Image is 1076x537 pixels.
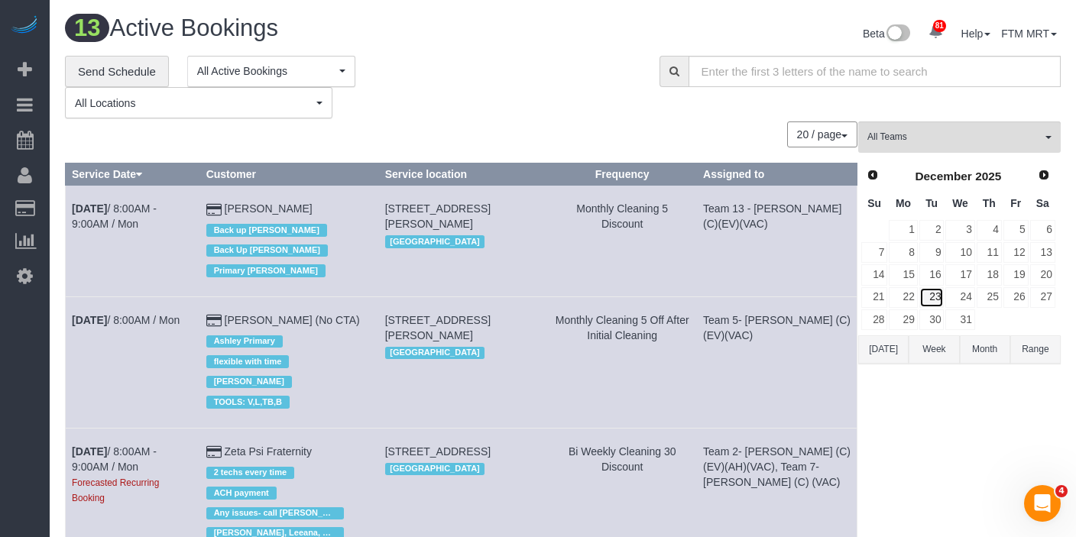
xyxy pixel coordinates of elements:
a: 7 [861,242,887,263]
span: Primary [PERSON_NAME] [206,264,326,277]
b: [DATE] [72,202,107,215]
span: ACH payment [206,487,277,499]
a: 6 [1030,220,1055,241]
a: Next [1033,165,1055,186]
a: Prev [862,165,883,186]
h1: Active Bookings [65,15,552,41]
span: Monday [896,197,911,209]
td: Frequency [548,186,697,296]
span: Back Up [PERSON_NAME] [206,244,328,257]
a: [DATE]/ 8:00AM - 9:00AM / Mon [72,445,157,473]
span: [PERSON_NAME] [206,376,292,388]
td: Schedule date [66,296,200,428]
span: Friday [1010,197,1021,209]
input: Enter the first 3 letters of the name to search [689,56,1061,87]
a: [DATE]/ 8:00AM / Mon [72,314,180,326]
td: Schedule date [66,186,200,296]
a: 21 [861,287,887,308]
a: 4 [977,220,1002,241]
span: Sunday [867,197,881,209]
a: Zeta Psi Fraternity [225,445,312,458]
button: All Locations [65,87,332,118]
b: [DATE] [72,445,107,458]
a: Beta [863,27,910,40]
i: Credit Card Payment [206,205,222,215]
span: [GEOGRAPHIC_DATA] [385,235,485,247]
span: All Locations [75,95,313,111]
a: 20 [1030,264,1055,285]
a: [DATE]/ 8:00AM - 9:00AM / Mon [72,202,157,230]
span: Ashley Primary [206,335,283,348]
iframe: Intercom live chat [1024,485,1061,522]
a: 24 [945,287,974,308]
span: Next [1038,169,1050,181]
ol: All Teams [858,121,1061,145]
a: 25 [977,287,1002,308]
td: Frequency [548,296,697,428]
a: 13 [1030,242,1055,263]
span: 4 [1055,485,1068,497]
span: 2025 [975,170,1001,183]
b: [DATE] [72,314,107,326]
td: Customer [199,296,378,428]
td: Service location [378,296,548,428]
a: [PERSON_NAME] [225,202,313,215]
a: 29 [889,309,917,330]
span: 13 [65,14,109,42]
button: [DATE] [858,335,909,364]
a: 17 [945,264,974,285]
i: Credit Card Payment [206,447,222,458]
a: 3 [945,220,974,241]
button: 20 / page [787,121,857,147]
button: Week [909,335,959,364]
span: [STREET_ADDRESS][PERSON_NAME] [385,202,491,230]
span: December [915,170,971,183]
a: 2 [919,220,945,241]
a: 31 [945,309,974,330]
a: 19 [1003,264,1029,285]
span: 2 techs every time [206,467,294,479]
th: Assigned to [697,163,857,186]
div: Location [385,459,542,479]
td: Assigned to [697,186,857,296]
a: 9 [919,242,945,263]
a: 28 [861,309,887,330]
a: 27 [1030,287,1055,308]
a: Send Schedule [65,56,169,88]
th: Customer [199,163,378,186]
a: 8 [889,242,917,263]
a: 23 [919,287,945,308]
span: [STREET_ADDRESS] [385,445,491,458]
img: New interface [885,24,910,44]
nav: Pagination navigation [788,121,857,147]
a: 26 [1003,287,1029,308]
i: Credit Card Payment [206,315,222,326]
span: All Active Bookings [197,63,335,79]
button: All Teams [858,121,1061,153]
button: All Active Bookings [187,56,355,87]
span: Saturday [1036,197,1049,209]
span: Prev [867,169,879,181]
td: Customer [199,186,378,296]
span: 81 [933,20,946,32]
a: 22 [889,287,917,308]
a: 16 [919,264,945,285]
a: 15 [889,264,917,285]
img: Automaid Logo [9,15,40,37]
span: Back up [PERSON_NAME] [206,224,327,236]
th: Frequency [548,163,697,186]
a: 10 [945,242,974,263]
a: [PERSON_NAME] (No CTA) [225,314,360,326]
span: Any issues- call [PERSON_NAME] [206,507,344,519]
span: All Teams [867,131,1042,144]
a: 81 [921,15,951,49]
span: Wednesday [952,197,968,209]
button: Range [1010,335,1061,364]
div: Location [385,343,542,363]
a: 5 [1003,220,1029,241]
button: Month [960,335,1010,364]
th: Service location [378,163,548,186]
span: flexible with time [206,355,290,367]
